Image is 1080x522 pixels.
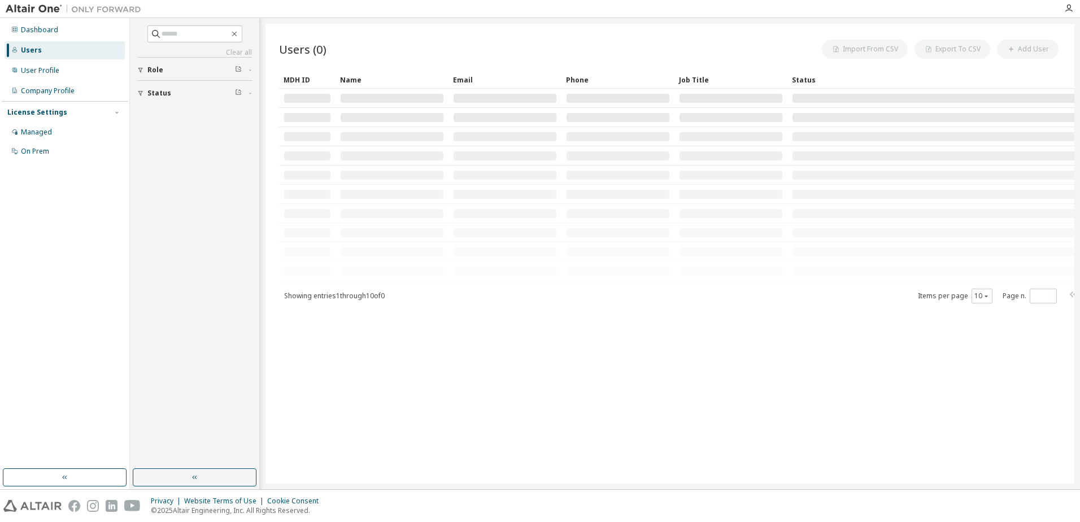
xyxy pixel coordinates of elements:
[68,500,80,512] img: facebook.svg
[124,500,141,512] img: youtube.svg
[21,66,59,75] div: User Profile
[6,3,147,15] img: Altair One
[137,81,252,106] button: Status
[340,71,444,89] div: Name
[21,86,75,95] div: Company Profile
[267,497,325,506] div: Cookie Consent
[87,500,99,512] img: instagram.svg
[453,71,557,89] div: Email
[106,500,117,512] img: linkedin.svg
[997,40,1059,59] button: Add User
[235,89,242,98] span: Clear filter
[147,66,163,75] span: Role
[1003,289,1057,303] span: Page n.
[151,506,325,515] p: © 2025 Altair Engineering, Inc. All Rights Reserved.
[21,46,42,55] div: Users
[679,71,783,89] div: Job Title
[147,89,171,98] span: Status
[21,128,52,137] div: Managed
[566,71,670,89] div: Phone
[235,66,242,75] span: Clear filter
[918,289,992,303] span: Items per page
[3,500,62,512] img: altair_logo.svg
[7,108,67,117] div: License Settings
[284,71,331,89] div: MDH ID
[137,58,252,82] button: Role
[21,25,58,34] div: Dashboard
[974,292,990,301] button: 10
[184,497,267,506] div: Website Terms of Use
[279,41,326,57] span: Users (0)
[21,147,49,156] div: On Prem
[914,40,990,59] button: Export To CSV
[284,291,385,301] span: Showing entries 1 through 10 of 0
[151,497,184,506] div: Privacy
[137,48,252,57] a: Clear all
[822,40,908,59] button: Import From CSV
